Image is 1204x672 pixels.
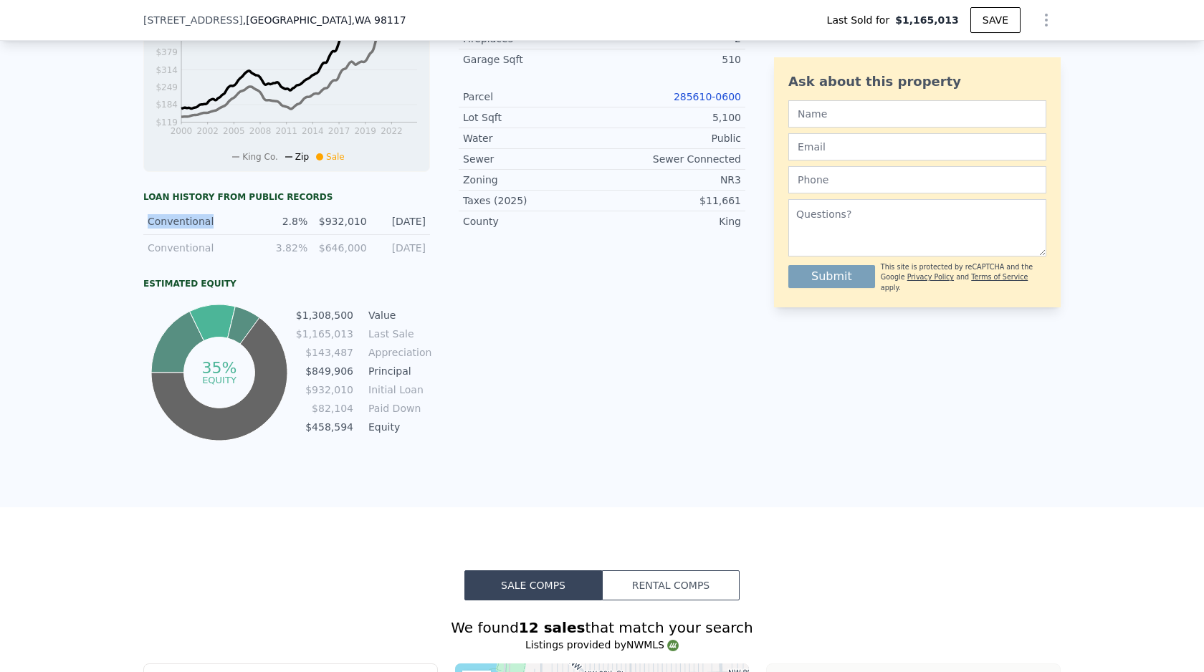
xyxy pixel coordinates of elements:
span: Last Sold for [827,13,896,27]
div: Parcel [463,90,602,104]
strong: 12 sales [519,619,586,636]
div: 510 [602,52,741,67]
button: Show Options [1032,6,1061,34]
input: Email [788,133,1046,160]
div: [DATE] [376,241,426,255]
tspan: $119 [156,117,178,128]
input: Phone [788,166,1046,193]
span: $1,165,013 [895,13,959,27]
td: Initial Loan [365,382,430,398]
tspan: $314 [156,65,178,75]
tspan: $184 [156,100,178,110]
div: Garage Sqft [463,52,602,67]
div: Lot Sqft [463,110,602,125]
td: Equity [365,419,430,435]
tspan: 2002 [196,126,219,136]
button: Sale Comps [464,570,602,600]
tspan: 2022 [381,126,403,136]
div: 5,100 [602,110,741,125]
span: [STREET_ADDRESS] [143,13,243,27]
div: $11,661 [602,193,741,208]
tspan: 2011 [275,126,297,136]
div: 3.82% [257,241,307,255]
div: King [602,214,741,229]
tspan: $379 [156,47,178,57]
div: 2.8% [257,214,307,229]
button: Submit [788,265,875,288]
span: , [GEOGRAPHIC_DATA] [243,13,406,27]
tspan: 2019 [354,126,376,136]
button: SAVE [970,7,1021,33]
tspan: equity [202,374,236,385]
div: Public [602,131,741,145]
span: , WA 98117 [351,14,406,26]
tspan: 2005 [223,126,245,136]
div: NR3 [602,173,741,187]
div: Taxes (2025) [463,193,602,208]
td: $849,906 [295,363,354,379]
div: Sewer Connected [602,152,741,166]
div: County [463,214,602,229]
div: $932,010 [316,214,366,229]
td: $1,165,013 [295,326,354,342]
td: Paid Down [365,400,430,416]
td: Value [365,307,430,323]
tspan: $249 [156,82,178,92]
td: $1,308,500 [295,307,354,323]
td: Appreciation [365,345,430,360]
td: Principal [365,363,430,379]
td: $143,487 [295,345,354,360]
tspan: 2017 [328,126,350,136]
tspan: 35% [201,359,236,377]
div: Ask about this property [788,72,1046,92]
div: $646,000 [316,241,366,255]
div: Listings provided by NWMLS [143,638,1061,652]
div: This site is protected by reCAPTCHA and the Google and apply. [881,262,1046,293]
td: Last Sale [365,326,430,342]
tspan: 2008 [249,126,272,136]
a: 285610-0600 [674,91,741,102]
span: Zip [295,152,309,162]
div: [DATE] [376,214,426,229]
div: Conventional [148,241,249,255]
td: $932,010 [295,382,354,398]
input: Name [788,100,1046,128]
div: Water [463,131,602,145]
a: Privacy Policy [907,273,954,281]
div: Estimated Equity [143,278,430,289]
td: $82,104 [295,400,354,416]
tspan: 2014 [302,126,324,136]
tspan: 2000 [171,126,193,136]
div: We found that match your search [143,618,1061,638]
span: Sale [326,152,345,162]
button: Rental Comps [602,570,740,600]
img: NWMLS Logo [667,640,679,651]
div: Loan history from public records [143,191,430,203]
div: Sewer [463,152,602,166]
div: Conventional [148,214,249,229]
div: Zoning [463,173,602,187]
span: King Co. [242,152,278,162]
td: $458,594 [295,419,354,435]
a: Terms of Service [971,273,1028,281]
